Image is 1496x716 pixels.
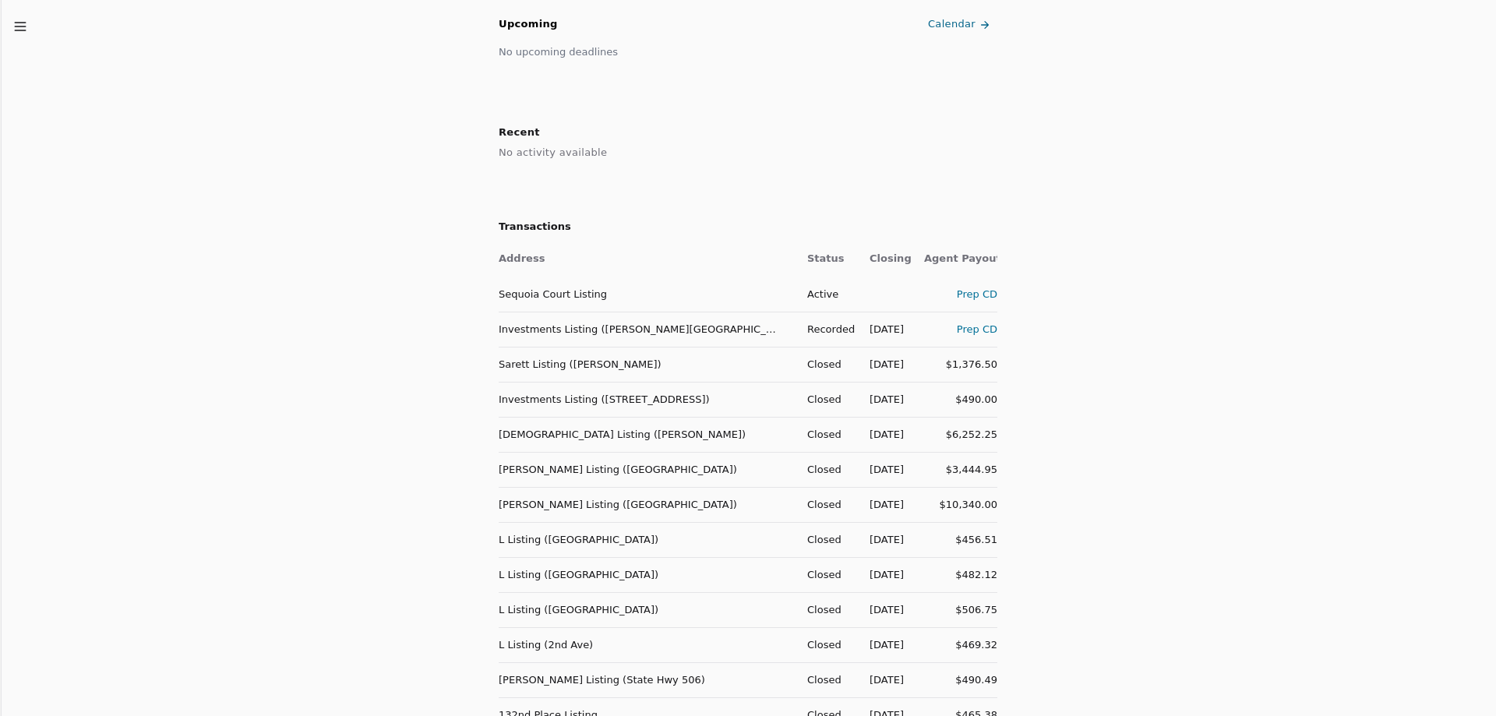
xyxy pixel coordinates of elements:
td: Closed [795,627,857,662]
td: Closed [795,487,857,522]
td: Sarett Listing ([PERSON_NAME]) [499,347,795,382]
td: Sequoia Court Listing [499,277,795,312]
td: [DATE] [857,417,912,452]
td: Investments Listing ([PERSON_NAME][GEOGRAPHIC_DATA]) [499,312,795,347]
td: L Listing (2nd Ave) [499,627,795,662]
div: Prep CD [924,286,997,302]
h2: Upcoming [499,16,558,33]
th: Address [499,242,795,277]
td: L Listing ([GEOGRAPHIC_DATA]) [499,592,795,627]
td: Closed [795,382,857,417]
td: [PERSON_NAME] Listing ([GEOGRAPHIC_DATA]) [499,452,795,487]
td: [DATE] [857,382,912,417]
td: Closed [795,522,857,557]
td: Closed [795,347,857,382]
td: Closed [795,452,857,487]
div: Prep CD [924,321,997,337]
td: [DATE] [857,452,912,487]
td: Recorded [795,312,857,347]
div: No activity available [499,143,997,163]
div: $1,376.50 [924,356,997,372]
span: Calendar [928,16,976,33]
div: $456.51 [924,531,997,548]
td: [DATE] [857,312,912,347]
td: L Listing ([GEOGRAPHIC_DATA]) [499,522,795,557]
td: Closed [795,557,857,592]
th: Agent Payout [912,242,997,277]
td: Closed [795,592,857,627]
h2: Recent [499,122,997,143]
div: $490.00 [924,391,997,407]
h2: Transactions [499,219,997,235]
div: $482.12 [924,566,997,583]
td: [DATE] [857,557,912,592]
div: $10,340.00 [924,496,997,513]
td: [DATE] [857,522,912,557]
th: Status [795,242,857,277]
td: Investments Listing ([STREET_ADDRESS]) [499,382,795,417]
td: Closed [795,662,857,697]
td: [DATE] [857,592,912,627]
th: Closing [857,242,912,277]
td: L Listing ([GEOGRAPHIC_DATA]) [499,557,795,592]
div: $6,252.25 [924,426,997,443]
a: Calendar [925,12,997,37]
div: $3,444.95 [924,461,997,478]
div: $469.32 [924,637,997,653]
td: [PERSON_NAME] Listing (State Hwy 506) [499,662,795,697]
td: Active [795,277,857,312]
div: $506.75 [924,601,997,618]
td: [DATE] [857,487,912,522]
div: $490.49 [924,672,997,688]
td: [DEMOGRAPHIC_DATA] Listing ([PERSON_NAME]) [499,417,795,452]
td: [DATE] [857,627,912,662]
div: No upcoming deadlines [499,44,618,60]
td: [PERSON_NAME] Listing ([GEOGRAPHIC_DATA]) [499,487,795,522]
td: [DATE] [857,347,912,382]
td: [DATE] [857,662,912,697]
td: Closed [795,417,857,452]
